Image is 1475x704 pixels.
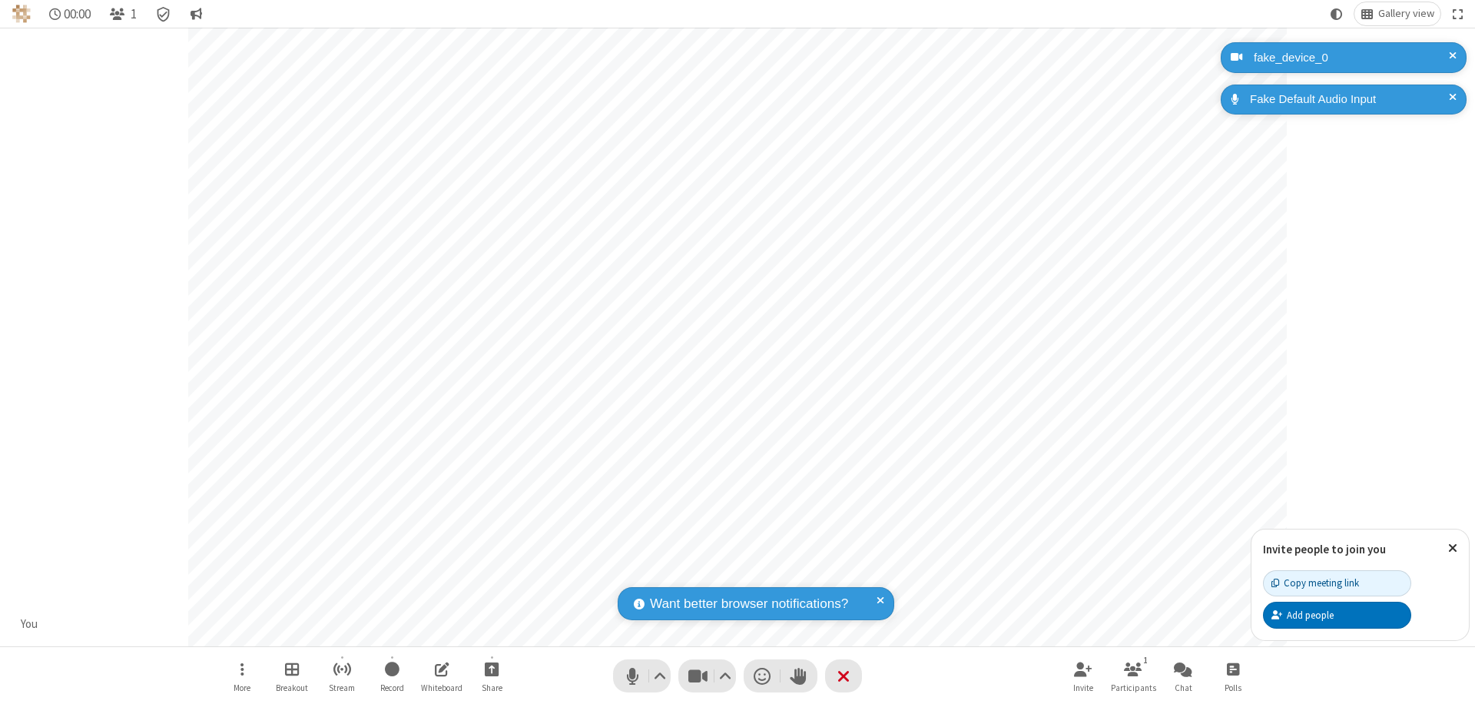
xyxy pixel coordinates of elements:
[1324,2,1349,25] button: Using system theme
[1060,654,1106,698] button: Invite participants (⌘+Shift+I)
[1175,683,1192,692] span: Chat
[1111,683,1156,692] span: Participants
[650,594,848,614] span: Want better browser notifications?
[276,683,308,692] span: Breakout
[219,654,265,698] button: Open menu
[1447,2,1470,25] button: Fullscreen
[421,683,462,692] span: Whiteboard
[269,654,315,698] button: Manage Breakout Rooms
[482,683,502,692] span: Share
[469,654,515,698] button: Start sharing
[825,659,862,692] button: End or leave meeting
[1110,654,1156,698] button: Open participant list
[1263,542,1386,556] label: Invite people to join you
[1225,683,1241,692] span: Polls
[744,659,781,692] button: Send a reaction
[1378,8,1434,20] span: Gallery view
[1271,576,1359,590] div: Copy meeting link
[1073,683,1093,692] span: Invite
[234,683,250,692] span: More
[149,2,178,25] div: Meeting details Encryption enabled
[419,654,465,698] button: Open shared whiteboard
[1263,570,1411,596] button: Copy meeting link
[380,683,404,692] span: Record
[43,2,98,25] div: Timer
[64,7,91,22] span: 00:00
[131,7,137,22] span: 1
[1210,654,1256,698] button: Open poll
[1160,654,1206,698] button: Open chat
[12,5,31,23] img: QA Selenium DO NOT DELETE OR CHANGE
[1139,653,1152,667] div: 1
[103,2,143,25] button: Open participant list
[650,659,671,692] button: Audio settings
[613,659,671,692] button: Mute (⌘+Shift+A)
[184,2,208,25] button: Conversation
[1354,2,1440,25] button: Change layout
[781,659,817,692] button: Raise hand
[329,683,355,692] span: Stream
[1245,91,1455,108] div: Fake Default Audio Input
[1248,49,1455,67] div: fake_device_0
[369,654,415,698] button: Start recording
[15,616,44,633] div: You
[678,659,736,692] button: Stop video (⌘+Shift+V)
[1437,530,1469,567] button: Close popover
[1263,602,1411,628] button: Add people
[715,659,736,692] button: Video setting
[319,654,365,698] button: Start streaming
